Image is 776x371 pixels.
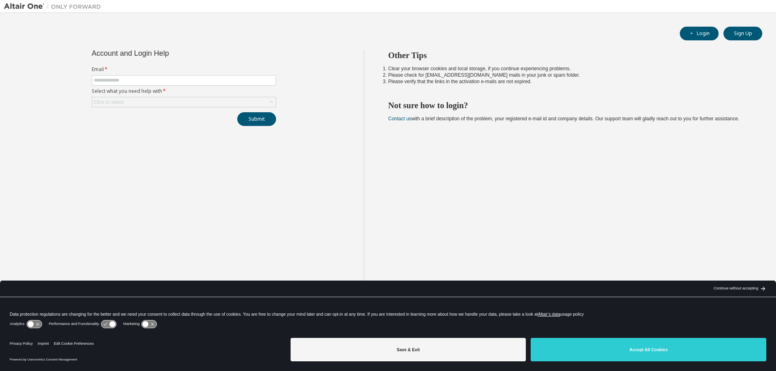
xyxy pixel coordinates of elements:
[388,50,748,61] h2: Other Tips
[388,65,748,72] li: Clear your browser cookies and local storage, if you continue experiencing problems.
[92,97,276,107] div: Click to select
[94,99,124,105] div: Click to select
[237,112,276,126] button: Submit
[92,88,276,94] label: Select what you need help with
[92,66,276,73] label: Email
[388,78,748,85] li: Please verify that the links in the activation e-mails are not expired.
[4,2,105,10] img: Altair One
[388,100,748,111] h2: Not sure how to login?
[680,27,719,40] button: Login
[388,116,411,122] a: Contact us
[388,72,748,78] li: Please check for [EMAIL_ADDRESS][DOMAIN_NAME] mails in your junk or spam folder.
[92,50,239,57] div: Account and Login Help
[723,27,762,40] button: Sign Up
[388,116,739,122] span: with a brief description of the problem, your registered e-mail id and company details. Our suppo...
